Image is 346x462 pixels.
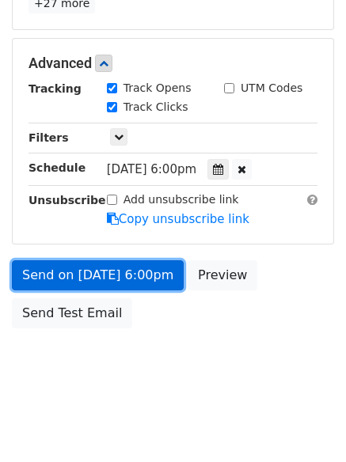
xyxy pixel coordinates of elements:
label: Track Opens [124,80,192,97]
strong: Schedule [29,161,86,174]
label: Add unsubscribe link [124,191,239,208]
a: Copy unsubscribe link [107,212,249,226]
iframe: Chat Widget [267,386,346,462]
a: Send Test Email [12,298,132,328]
label: UTM Codes [241,80,302,97]
strong: Tracking [29,82,82,95]
h5: Advanced [29,55,317,72]
a: Preview [188,260,257,290]
span: [DATE] 6:00pm [107,162,196,176]
strong: Unsubscribe [29,194,106,206]
a: Send on [DATE] 6:00pm [12,260,184,290]
strong: Filters [29,131,69,144]
label: Track Clicks [124,99,188,116]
